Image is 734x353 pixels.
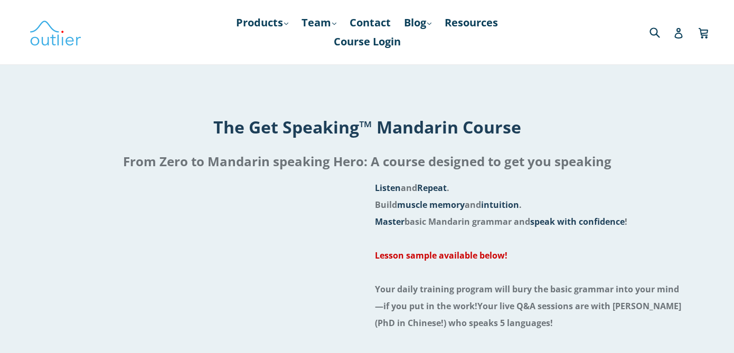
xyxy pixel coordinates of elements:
[375,216,404,227] span: Master
[481,199,519,211] span: intuition
[29,17,82,47] img: Outlier Linguistics
[375,182,449,194] span: and .
[375,216,627,227] span: basic Mandarin grammar and !
[647,21,676,43] input: Search
[231,13,294,32] a: Products
[530,216,625,227] span: speak with confidence
[375,283,679,312] span: Your daily training program will bury the basic grammar into your mind—if you put in the work!
[296,13,342,32] a: Team
[417,182,447,194] span: Repeat
[8,149,726,174] h2: From Zero to Mandarin speaking Hero: A course designed to get you speaking
[375,300,681,329] span: Your live Q&A sessions are with [PERSON_NAME] (PhD in Chinese!) who speaks 5 languages!
[375,199,522,211] span: Build and .
[375,250,507,261] a: Lesson sample available below!
[375,182,401,194] span: Listen
[439,13,503,32] a: Resources
[397,199,465,211] span: muscle memory
[399,13,437,32] a: Blog
[344,13,396,32] a: Contact
[8,116,726,138] h1: The Get Speaking™ Mandarin Course
[50,179,359,353] iframe: Embedded Vimeo Video
[328,32,406,51] a: Course Login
